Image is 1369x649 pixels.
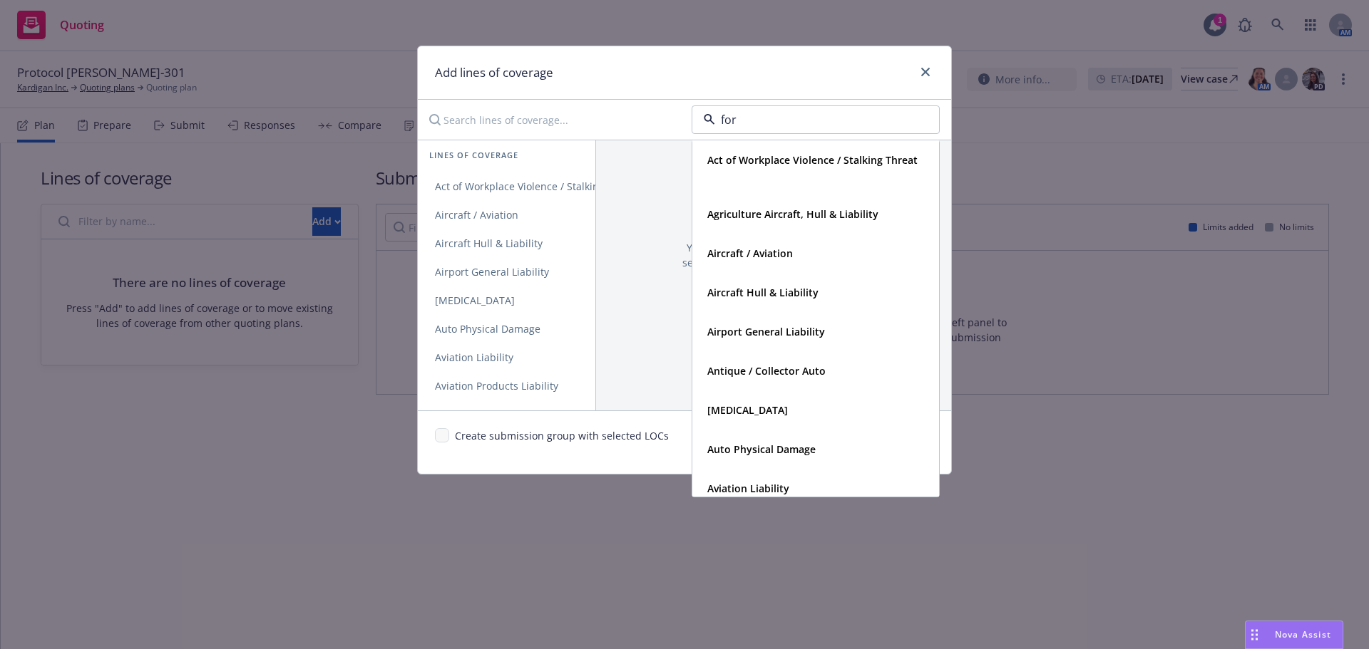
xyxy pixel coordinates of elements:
a: close [917,63,934,81]
span: Aircraft Hull & Liability [418,237,560,250]
span: You don't have any lines of coverage selected. Add some by selecting a line of coverage on the left. [682,240,866,285]
span: Airport General Liability [418,265,566,279]
span: [MEDICAL_DATA] [418,294,532,307]
strong: Agriculture Aircraft, Hull & Liability [707,207,878,221]
span: Lines of coverage [429,149,518,161]
strong: Aircraft Hull & Liability [707,286,819,299]
span: Create submission group with selected LOCs [455,428,669,457]
input: Search lines of coverage... [421,105,680,134]
strong: Auto Physical Damage [707,442,816,456]
span: Aircraft / Aviation [418,208,535,222]
strong: Antique / Collector Auto [707,364,826,378]
button: Nova Assist [1245,621,1343,649]
span: Aviation Liability [418,351,530,364]
span: Act of Workplace Violence / Stalking Threat [418,180,656,193]
strong: Airport General Liability [707,325,825,338]
span: Blanket Accident [418,407,532,421]
span: Aviation Products Liability [418,379,575,393]
input: Filter by policy type [715,111,911,128]
strong: Aircraft / Aviation [707,246,793,260]
strong: [MEDICAL_DATA] [707,403,788,417]
div: Drag to move [1246,621,1263,648]
h1: Add lines of coverage [435,63,553,82]
strong: Act of Workplace Violence / Stalking Threat [707,153,918,167]
strong: Aviation Liability [707,482,789,495]
span: Nova Assist [1275,628,1331,640]
span: Auto Physical Damage [418,322,558,336]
